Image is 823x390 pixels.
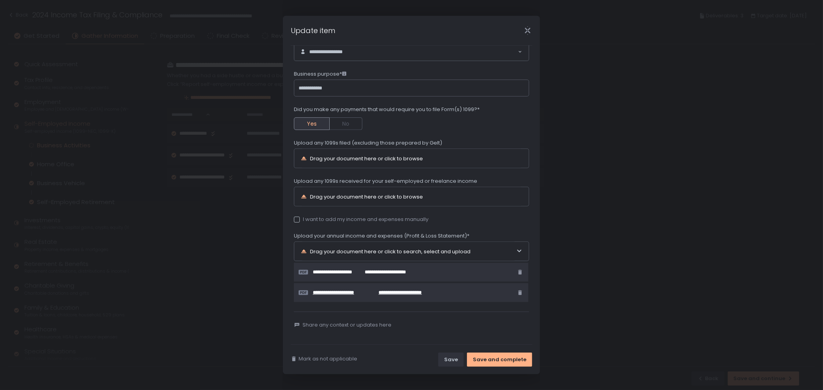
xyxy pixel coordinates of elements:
span: Share any context or updates here [303,321,391,329]
span: Mark as not applicable [299,355,357,362]
button: Save [438,353,464,367]
button: Mark as not applicable [291,355,357,362]
span: Upload your annual income and expenses (Profit & Loss Statement)* [294,232,469,240]
span: Upload any 1099s filed (excluding those prepared by Gelt) [294,139,442,147]
input: Search for option [349,48,518,56]
div: Drag your document here or click to browse [310,194,423,199]
div: Search for option [294,43,529,61]
h1: Update item [291,25,335,36]
div: Close [515,26,540,35]
button: Yes [294,117,330,130]
button: No [330,117,362,130]
span: Upload any 1099s received for your self-employed or freelance income [294,178,477,185]
div: Save and complete [473,356,526,363]
div: Save [444,356,458,363]
span: Did you make any payments that would require you to file Form(s) 1099?* [294,106,480,113]
button: Save and complete [467,353,532,367]
span: Business purpose* [294,71,347,78]
div: Drag your document here or click to browse [310,156,423,161]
